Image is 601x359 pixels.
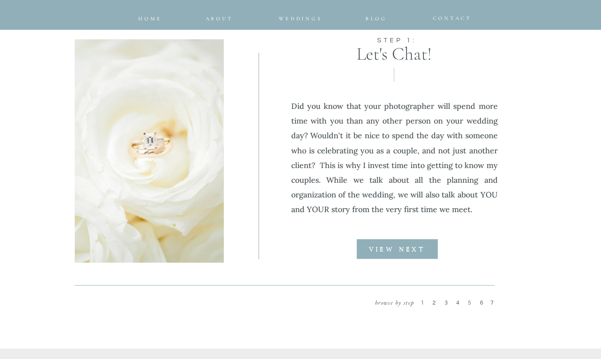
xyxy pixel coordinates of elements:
[279,16,322,22] span: Weddings
[206,14,230,19] a: about
[468,300,473,306] span: 5
[456,299,464,310] a: 4
[433,15,472,21] span: CONTACT
[359,14,394,19] a: Blog
[377,37,417,44] span: Step 1:
[432,299,442,310] a: 2
[468,299,477,310] a: 5
[351,297,414,306] p: browse by step
[421,299,430,310] a: 1
[433,13,464,19] a: CONTACT
[445,299,451,310] a: 3
[138,16,162,22] span: home
[456,300,461,306] span: 4
[432,300,438,306] span: 2
[138,14,163,19] a: home
[291,99,498,213] p: Did you know that your photographer will spend more time with you than any other person on your w...
[272,14,329,19] a: Weddings
[366,16,387,22] span: Blog
[342,45,446,61] h3: Let's Chat!
[421,300,426,306] span: 1
[369,247,425,253] b: VIEW NEXT
[480,300,485,306] span: 6
[356,246,439,253] a: VIEW NEXT
[445,300,450,306] span: 3
[480,299,490,310] a: 6
[490,299,500,310] a: 7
